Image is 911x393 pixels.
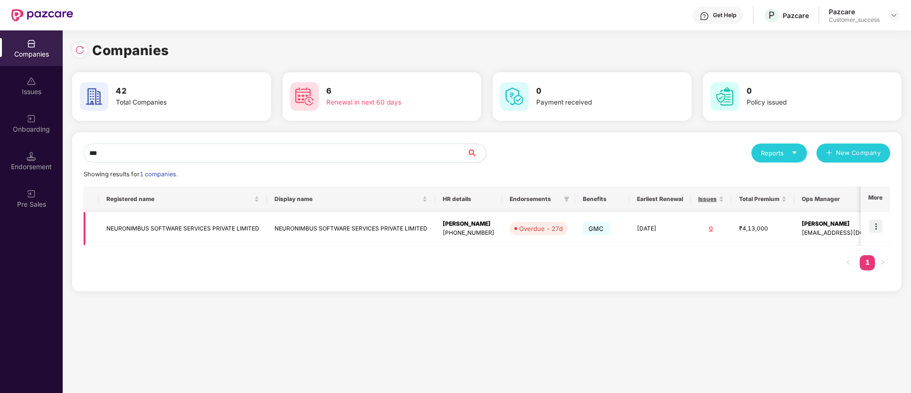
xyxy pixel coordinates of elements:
[326,97,446,108] div: Renewal in next 60 days
[731,186,794,212] th: Total Premium
[829,7,880,16] div: Pazcare
[519,224,563,233] div: Overdue - 27d
[84,171,178,178] span: Showing results for
[739,224,787,233] div: ₹4,13,000
[836,148,881,158] span: New Company
[116,85,236,97] h3: 42
[443,220,494,229] div: [PERSON_NAME]
[747,97,866,108] div: Policy issued
[106,195,252,203] span: Registered name
[536,85,656,97] h3: 0
[747,85,866,97] h3: 0
[869,220,883,233] img: icon
[500,82,529,111] img: svg+xml;base64,PHN2ZyB4bWxucz0iaHR0cDovL3d3dy53My5vcmcvMjAwMC9zdmciIHdpZHRoPSI2MCIgaGVpZ2h0PSI2MC...
[27,114,36,124] img: svg+xml;base64,PHN2ZyB3aWR0aD0iMjAiIGhlaWdodD0iMjAiIHZpZXdCb3g9IjAgMCAyMCAyMCIgZmlsbD0ibm9uZSIgeG...
[466,149,486,157] span: search
[826,150,832,157] span: plus
[769,10,775,21] span: P
[80,82,108,111] img: svg+xml;base64,PHN2ZyB4bWxucz0iaHR0cDovL3d3dy53My5vcmcvMjAwMC9zdmciIHdpZHRoPSI2MCIgaGVpZ2h0PSI2MC...
[326,85,446,97] h3: 6
[116,97,236,108] div: Total Companies
[861,186,890,212] th: More
[802,195,892,203] span: Ops Manager
[829,16,880,24] div: Customer_success
[564,196,569,202] span: filter
[267,212,435,246] td: NEURONIMBUS SOFTWARE SERVICES PRIVATE LIMITED
[739,195,779,203] span: Total Premium
[575,186,629,212] th: Benefits
[466,144,486,163] button: search
[629,186,691,212] th: Earliest Renewal
[875,255,890,270] li: Next Page
[562,193,571,205] span: filter
[290,82,319,111] img: svg+xml;base64,PHN2ZyB4bWxucz0iaHR0cDovL3d3dy53My5vcmcvMjAwMC9zdmciIHdpZHRoPSI2MCIgaGVpZ2h0PSI2MC...
[435,186,502,212] th: HR details
[583,222,610,235] span: GMC
[841,255,856,270] li: Previous Page
[761,148,797,158] div: Reports
[802,229,900,238] div: [EMAIL_ADDRESS][DOMAIN_NAME]
[880,259,885,265] span: right
[267,186,435,212] th: Display name
[841,255,856,270] button: left
[890,11,898,19] img: svg+xml;base64,PHN2ZyBpZD0iRHJvcGRvd24tMzJ4MzIiIHhtbG5zPSJodHRwOi8vd3d3LnczLm9yZy8yMDAwL3N2ZyIgd2...
[845,259,851,265] span: left
[700,11,709,21] img: svg+xml;base64,PHN2ZyBpZD0iSGVscC0zMngzMiIgeG1sbnM9Imh0dHA6Ly93d3cudzMub3JnLzIwMDAvc3ZnIiB3aWR0aD...
[11,9,73,21] img: New Pazcare Logo
[75,45,85,55] img: svg+xml;base64,PHN2ZyBpZD0iUmVsb2FkLTMyeDMyIiB4bWxucz0iaHR0cDovL3d3dy53My5vcmcvMjAwMC9zdmciIHdpZH...
[92,40,169,61] h1: Companies
[713,11,736,19] div: Get Help
[99,212,267,246] td: NEURONIMBUS SOFTWARE SERVICES PRIVATE LIMITED
[698,224,724,233] div: 0
[860,255,875,269] a: 1
[99,186,267,212] th: Registered name
[443,229,494,238] div: [PHONE_NUMBER]
[629,212,691,246] td: [DATE]
[691,186,731,212] th: Issues
[27,77,36,86] img: svg+xml;base64,PHN2ZyBpZD0iSXNzdWVzX2Rpc2FibGVkIiB4bWxucz0iaHR0cDovL3d3dy53My5vcmcvMjAwMC9zdmciIH...
[860,255,875,270] li: 1
[875,255,890,270] button: right
[698,195,717,203] span: Issues
[783,11,809,20] div: Pazcare
[27,189,36,199] img: svg+xml;base64,PHN2ZyB3aWR0aD0iMjAiIGhlaWdodD0iMjAiIHZpZXdCb3g9IjAgMCAyMCAyMCIgZmlsbD0ibm9uZSIgeG...
[27,39,36,48] img: svg+xml;base64,PHN2ZyBpZD0iQ29tcGFuaWVzIiB4bWxucz0iaHR0cDovL3d3dy53My5vcmcvMjAwMC9zdmciIHdpZHRoPS...
[27,152,36,161] img: svg+xml;base64,PHN2ZyB3aWR0aD0iMTQuNSIgaGVpZ2h0PSIxNC41IiB2aWV3Qm94PSIwIDAgMTYgMTYiIGZpbGw9Im5vbm...
[510,195,560,203] span: Endorsements
[791,150,797,156] span: caret-down
[802,220,900,229] div: [PERSON_NAME]
[140,171,178,178] span: 1 companies.
[536,97,656,108] div: Payment received
[711,82,739,111] img: svg+xml;base64,PHN2ZyB4bWxucz0iaHR0cDovL3d3dy53My5vcmcvMjAwMC9zdmciIHdpZHRoPSI2MCIgaGVpZ2h0PSI2MC...
[816,144,890,163] button: plusNew Company
[275,195,420,203] span: Display name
